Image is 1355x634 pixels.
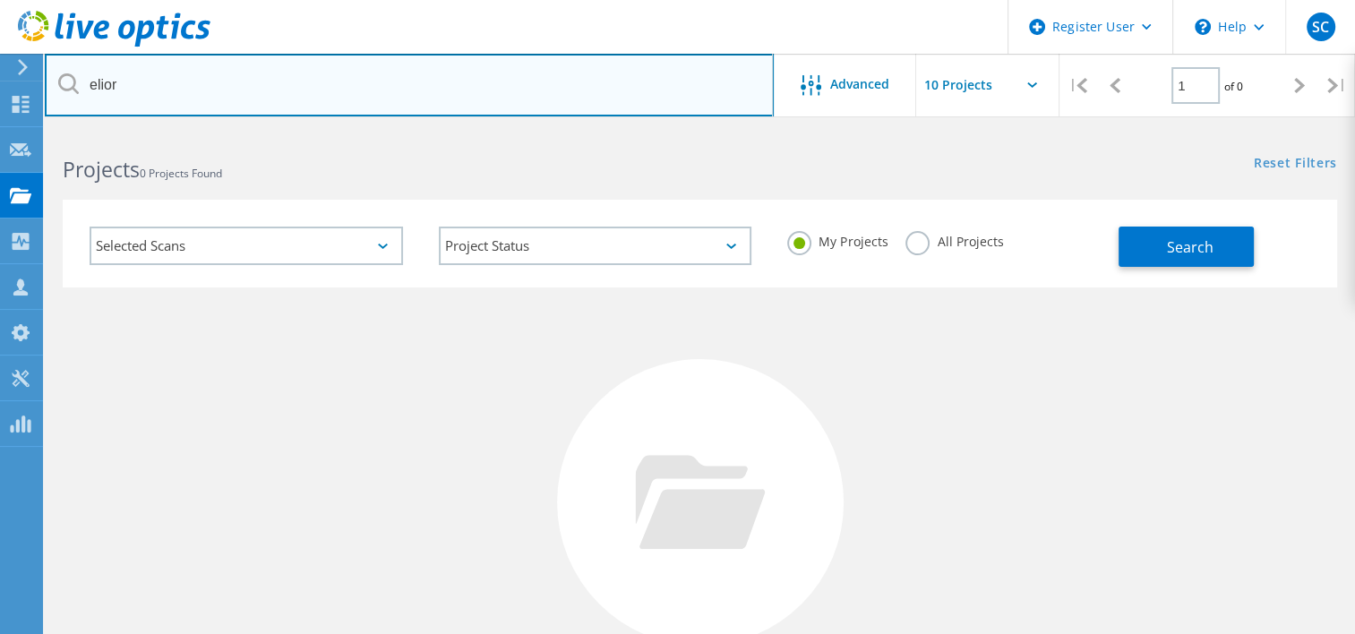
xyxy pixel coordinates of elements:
span: of 0 [1224,79,1243,94]
div: Selected Scans [90,227,403,265]
button: Search [1119,227,1254,267]
label: My Projects [787,231,888,248]
b: Projects [63,155,140,184]
a: Reset Filters [1254,157,1337,172]
svg: \n [1195,19,1211,35]
span: 0 Projects Found [140,166,222,181]
div: Project Status [439,227,752,265]
span: Search [1167,237,1213,257]
input: Search projects by name, owner, ID, company, etc [45,54,774,116]
div: | [1318,54,1355,117]
label: All Projects [905,231,1003,248]
span: Advanced [830,78,889,90]
a: Live Optics Dashboard [18,38,210,50]
span: SC [1312,20,1329,34]
div: | [1059,54,1096,117]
